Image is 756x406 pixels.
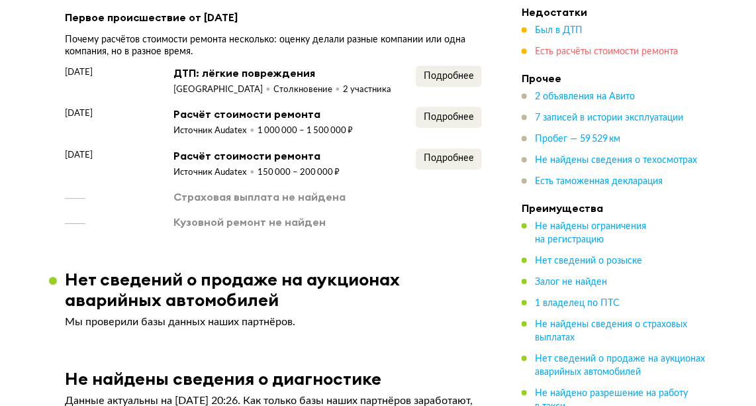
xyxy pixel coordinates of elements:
[522,72,707,85] h4: Прочее
[535,113,683,123] span: 7 записей в истории эксплуатации
[65,269,498,310] h3: Нет сведений о продаже на аукционах аварийных автомобилей
[173,167,258,179] div: Источник Audatex
[258,125,353,137] div: 1 000 000 – 1 500 000 ₽
[173,107,353,121] div: Расчёт стоимости ремонта
[424,154,474,163] span: Подробнее
[65,66,93,79] span: [DATE]
[522,5,707,19] h4: Недостатки
[173,215,326,229] div: Кузовной ремонт не найден
[535,156,697,165] span: Не найдены сведения о техосмотрах
[424,72,474,81] span: Подробнее
[65,107,93,120] span: [DATE]
[65,368,381,389] h3: Не найдены сведения о диагностике
[535,26,583,35] span: Был в ДТП
[535,92,635,101] span: 2 объявления на Авито
[522,201,707,215] h4: Преимущества
[535,47,678,56] span: Есть расчёты стоимости ремонта
[65,315,482,329] p: Мы проверили базы данных наших партнёров.
[416,66,482,87] button: Подробнее
[424,113,474,122] span: Подробнее
[416,107,482,128] button: Подробнее
[535,256,642,266] span: Нет сведений о розыске
[65,34,482,58] div: Почему расчётов стоимости ремонта несколько: оценку делали разные компании или одна компания, но ...
[535,222,646,244] span: Не найдены ограничения на регистрацию
[173,148,340,163] div: Расчёт стоимости ремонта
[535,299,620,308] span: 1 владелец по ПТС
[65,9,482,26] div: Первое происшествие от [DATE]
[65,148,93,162] span: [DATE]
[535,134,620,144] span: Пробег — 59 529 км
[258,167,340,179] div: 150 000 – 200 000 ₽
[173,84,273,96] div: [GEOGRAPHIC_DATA]
[173,66,391,80] div: ДТП: лёгкие повреждения
[343,84,391,96] div: 2 участника
[173,189,346,204] div: Страховая выплата не найдена
[535,354,705,377] span: Нет сведений о продаже на аукционах аварийных автомобилей
[416,148,482,170] button: Подробнее
[535,177,663,186] span: Есть таможенная декларация
[535,320,687,342] span: Не найдены сведения о страховых выплатах
[173,125,258,137] div: Источник Audatex
[535,278,607,287] span: Залог не найден
[273,84,343,96] div: Столкновение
